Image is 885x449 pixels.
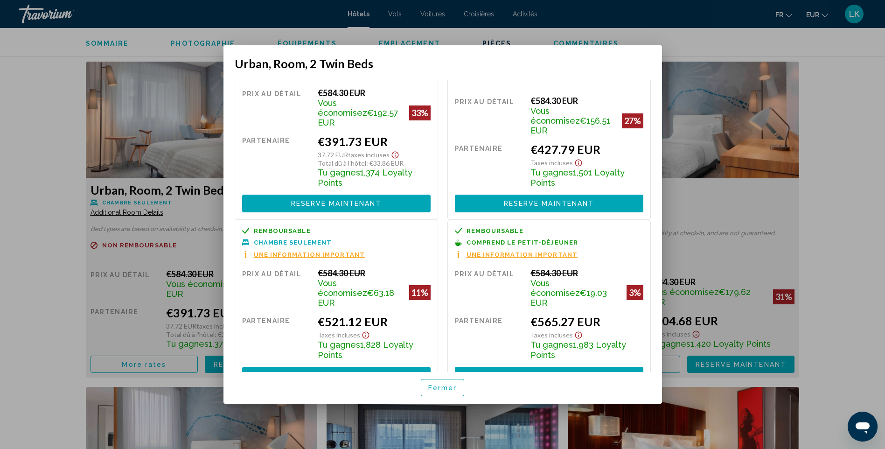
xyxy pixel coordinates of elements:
span: Vous économisez [530,106,580,126]
iframe: Button to launch messaging window [848,412,878,442]
span: Comprend le petit-déjeuner [467,239,578,246]
button: Show Taxes and Fees disclaimer [573,156,584,167]
span: 37.72 EUR [318,151,348,159]
h3: Urban, Room, 2 Twin Beds [235,56,651,70]
span: €192.57 EUR [318,108,398,127]
span: Taxes incluses [348,151,390,159]
span: Tu gagnes [530,168,573,177]
div: €427.79 EUR [530,142,643,156]
span: Vous économisez [318,98,367,118]
span: Reserve maintenant [291,200,382,208]
span: Taxes incluses [530,331,573,339]
span: €63.18 EUR [318,288,394,308]
div: : €33.86 EUR [318,159,430,167]
div: Prix au détail [455,268,524,308]
span: Taxes incluses [318,331,360,339]
div: Prix au détail [242,268,311,308]
span: Chambre seulement [254,239,332,246]
div: €391.73 EUR [318,134,430,148]
div: 27% [622,113,643,128]
span: Total dû à l'hôtel [318,159,366,167]
div: Prix au détail [242,88,311,127]
span: 1,501 Loyalty Points [530,168,625,188]
span: Tu gagnes [530,340,573,350]
div: 33% [409,105,431,120]
span: €19.03 EUR [530,288,607,308]
span: 1,828 Loyalty Points [318,340,413,360]
span: €156.51 EUR [530,116,610,135]
a: Remboursable [242,227,431,234]
span: Remboursable [254,228,311,234]
button: Show Taxes and Fees disclaimer [390,148,401,159]
span: Taxes incluses [530,159,573,167]
span: Tu gagnes [318,168,360,177]
span: Une information important [467,252,578,258]
button: Reserve maintenant [455,367,643,384]
div: Prix au détail [455,96,524,135]
a: Remboursable [455,227,643,234]
div: €584.30 EUR [530,268,643,278]
button: Show Taxes and Fees disclaimer [360,329,371,339]
button: Reserve maintenant [455,195,643,212]
span: 1,983 Loyalty Points [530,340,626,360]
button: Une information important [242,251,365,259]
div: €584.30 EUR [318,268,430,278]
span: Une information important [254,252,365,258]
div: €584.30 EUR [318,88,430,98]
span: Vous économisez [318,278,367,298]
div: Partenaire [242,134,311,188]
div: 11% [409,285,431,300]
button: Reserve maintenant [242,367,431,384]
button: Fermer [421,379,465,396]
button: Une information important [455,251,578,259]
span: Remboursable [467,228,523,234]
span: 1,374 Loyalty Points [318,168,412,188]
span: Reserve maintenant [504,200,594,208]
div: Partenaire [455,315,524,360]
div: Partenaire [242,315,311,360]
div: Partenaire [455,142,524,188]
div: €521.12 EUR [318,315,430,329]
div: €584.30 EUR [530,96,643,106]
div: 3% [627,285,643,300]
div: €565.27 EUR [530,315,643,329]
button: Show Taxes and Fees disclaimer [573,329,584,339]
span: Vous économisez [530,278,580,298]
span: Fermer [428,384,457,392]
span: Tu gagnes [318,340,360,350]
button: Reserve maintenant [242,195,431,212]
